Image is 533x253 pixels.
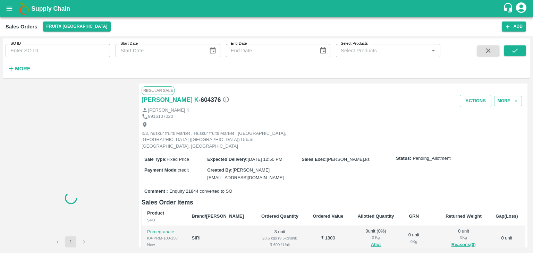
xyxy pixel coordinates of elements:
button: Actions [460,95,491,107]
b: Supply Chain [31,5,70,12]
div: 0 unit [407,232,421,245]
button: Add [502,21,526,32]
a: Supply Chain [31,4,503,14]
span: Fixed Price [167,157,189,162]
label: Sale Type : [144,157,167,162]
label: Created By : [207,167,232,173]
label: Sales Exec : [302,157,327,162]
input: Select Products [338,46,427,55]
div: 0 Kg [407,238,421,245]
td: ₹ 1800 [306,226,350,251]
div: customer-support [503,2,515,15]
button: Choose date [206,44,219,57]
b: Ordered Quantity [261,213,298,219]
label: End Date [231,41,247,46]
button: Open [429,46,438,55]
a: [PERSON_NAME] K [142,95,198,105]
p: I53, huskur fruits Market , Huskur fruits Market , [GEOGRAPHIC_DATA], [GEOGRAPHIC_DATA] ([GEOGRAP... [142,130,298,150]
input: Start Date [116,44,203,57]
label: Comment : [144,188,168,195]
label: SO ID [10,41,21,46]
label: Start Date [120,41,138,46]
input: End Date [226,44,314,57]
td: 0 unit [489,226,525,251]
button: Choose date [316,44,330,57]
span: [DATE] 12:50 PM [248,157,282,162]
b: Returned Weight [446,213,482,219]
button: page 1 [65,236,76,247]
button: More [494,96,522,106]
span: Enquiry 21844 converted to SO [169,188,232,195]
h6: Sales Order Items [142,198,525,207]
b: Gap(Loss) [496,213,518,219]
div: KA-PRM-100-150 [147,235,181,241]
b: Allotted Quantity [358,213,394,219]
div: account of current user [515,1,527,16]
label: Select Products [341,41,368,46]
p: Pomegranate [147,229,181,235]
p: [PERSON_NAME] K [148,107,189,114]
button: Select DC [43,21,111,32]
b: Ordered Value [313,213,343,219]
label: Payment Mode : [144,167,178,173]
button: More [6,63,32,75]
b: Product [147,210,164,216]
span: Pending_Allotment [413,155,450,162]
td: 3 unit [254,226,306,251]
input: Enter SO ID [6,44,110,57]
label: Expected Delivery : [207,157,247,162]
div: Sales Orders [6,22,37,31]
div: 0 unit ( 0 %) [356,228,396,249]
h6: - 604376 [198,95,229,105]
div: ₹ 600 / Unit [260,242,300,248]
div: 0 Kg [356,234,396,241]
b: Brand/[PERSON_NAME] [192,213,244,219]
div: 0 unit [444,228,483,249]
button: Reasons(0) [444,241,483,249]
div: 28.5 kgs (9.5kg/unit) [260,235,300,241]
nav: pagination navigation [51,236,91,247]
div: New [147,242,181,248]
strong: More [15,66,31,71]
button: open drawer [1,1,17,17]
div: 0 Kg [444,234,483,241]
b: GRN [409,213,419,219]
div: SKU [147,217,181,223]
td: SIRI [186,226,254,251]
p: 9916107020 [148,113,173,120]
span: [PERSON_NAME][EMAIL_ADDRESS][DOMAIN_NAME] [207,167,284,180]
span: [PERSON_NAME].ks [327,157,370,162]
label: Status: [396,155,411,162]
button: Allot [371,241,381,249]
span: Regular Sale [142,86,175,95]
img: logo [17,2,31,16]
span: credit [178,167,189,173]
